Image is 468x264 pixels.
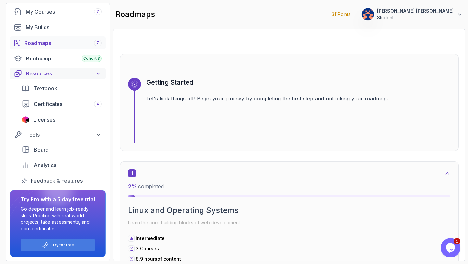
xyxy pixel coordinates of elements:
span: Board [34,146,49,153]
p: Learn the core building blocks of web development [128,218,450,227]
div: My Builds [26,23,102,31]
span: Feedback & Features [31,177,83,185]
p: [PERSON_NAME] [PERSON_NAME] [377,8,454,14]
div: Resources [26,70,102,77]
span: Certificates [34,100,62,108]
span: Cohort 3 [83,56,100,61]
span: 4 [97,101,99,107]
span: 7 [97,40,99,46]
a: certificates [18,98,106,111]
a: roadmaps [10,36,106,49]
p: 311 Points [332,11,351,18]
a: courses [10,5,106,18]
a: bootcamp [10,52,106,65]
a: textbook [18,82,106,95]
a: feedback [18,174,106,187]
a: builds [10,21,106,34]
button: user profile image[PERSON_NAME] [PERSON_NAME]Student [361,8,463,21]
div: Bootcamp [26,55,102,62]
img: jetbrains icon [22,116,30,123]
p: 8.9 hours of content [136,256,181,262]
button: Try for free [21,238,95,252]
iframe: chat widget [441,238,461,257]
span: completed [128,183,164,190]
button: Resources [10,68,106,79]
div: Roadmaps [24,39,102,47]
span: 1 [128,169,136,177]
p: Go deeper and learn job-ready skills. Practice with real-world projects, take assessments, and ea... [21,206,95,232]
a: analytics [18,159,106,172]
h2: roadmaps [116,9,155,20]
button: Tools [10,129,106,140]
p: Let's kick things off! Begin your journey by completing the first step and unlocking your roadmap. [146,95,450,102]
span: 7 [97,9,99,14]
a: licenses [18,113,106,126]
span: 2 % [128,183,137,190]
span: Licenses [33,116,55,124]
div: My Courses [26,8,102,16]
img: user profile image [362,8,374,20]
p: Student [377,14,454,21]
p: intermediate [136,235,165,242]
span: 3 Courses [136,246,159,251]
a: board [18,143,106,156]
div: Tools [26,131,102,139]
h3: Getting Started [146,78,450,87]
span: Analytics [34,161,56,169]
a: Try for free [52,243,74,248]
h2: Linux and Operating Systems [128,205,450,216]
span: Textbook [33,85,57,92]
